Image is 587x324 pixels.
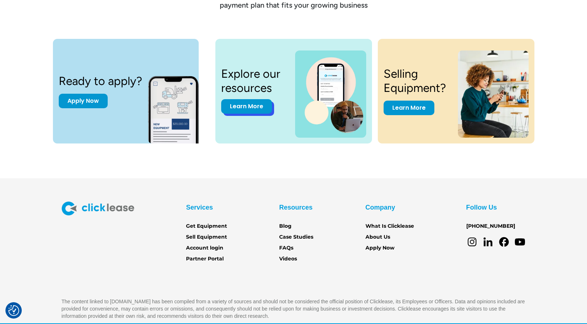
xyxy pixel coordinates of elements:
[279,244,293,252] a: FAQs
[365,244,394,252] a: Apply Now
[186,233,227,241] a: Sell Equipment
[62,298,526,320] p: The content linked to [DOMAIN_NAME] has been compiled from a variety of sources and should not be...
[186,255,224,263] a: Partner Portal
[221,67,287,95] h3: Explore our resources
[62,202,134,215] img: Clicklease logo
[186,244,223,252] a: Account login
[384,101,434,115] a: Learn More
[279,233,313,241] a: Case Studies
[186,222,227,230] a: Get Equipment
[148,68,212,143] img: New equipment quote on the screen of a smart phone
[186,202,213,213] div: Services
[295,50,366,138] img: a photo of a man on a laptop and a cell phone
[384,67,450,95] h3: Selling Equipment?
[8,305,19,316] img: Revisit consent button
[279,222,292,230] a: Blog
[466,222,515,230] a: [PHONE_NUMBER]
[466,202,497,213] div: Follow Us
[279,202,313,213] div: Resources
[365,202,395,213] div: Company
[221,99,272,114] a: Learn More
[59,74,142,88] h3: Ready to apply?
[279,255,297,263] a: Videos
[59,94,108,108] a: Apply Now
[8,305,19,316] button: Consent Preferences
[365,222,414,230] a: What Is Clicklease
[458,50,528,138] img: a woman sitting on a stool looking at her cell phone
[365,233,390,241] a: About Us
